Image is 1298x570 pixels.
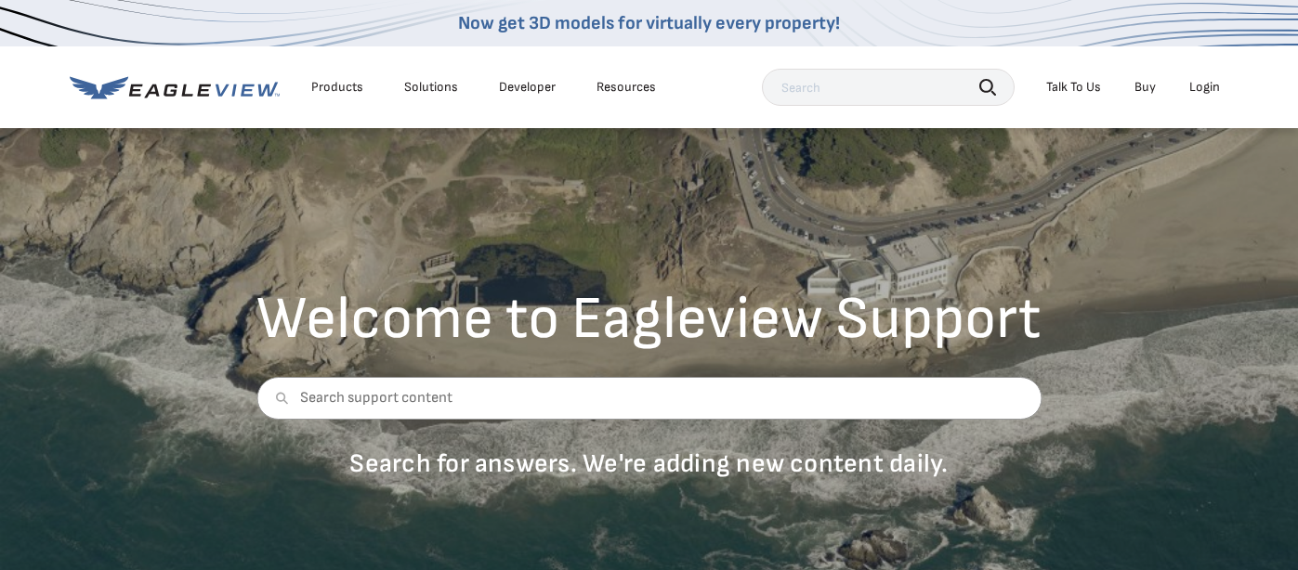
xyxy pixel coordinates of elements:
[1189,79,1220,96] div: Login
[256,377,1042,420] input: Search support content
[256,447,1042,480] p: Search for answers. We're adding new content daily.
[404,79,458,96] div: Solutions
[1046,79,1101,96] div: Talk To Us
[1134,79,1156,96] a: Buy
[499,79,556,96] a: Developer
[256,290,1042,349] h2: Welcome to Eagleview Support
[597,79,656,96] div: Resources
[311,79,363,96] div: Products
[762,69,1015,106] input: Search
[458,12,840,34] a: Now get 3D models for virtually every property!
